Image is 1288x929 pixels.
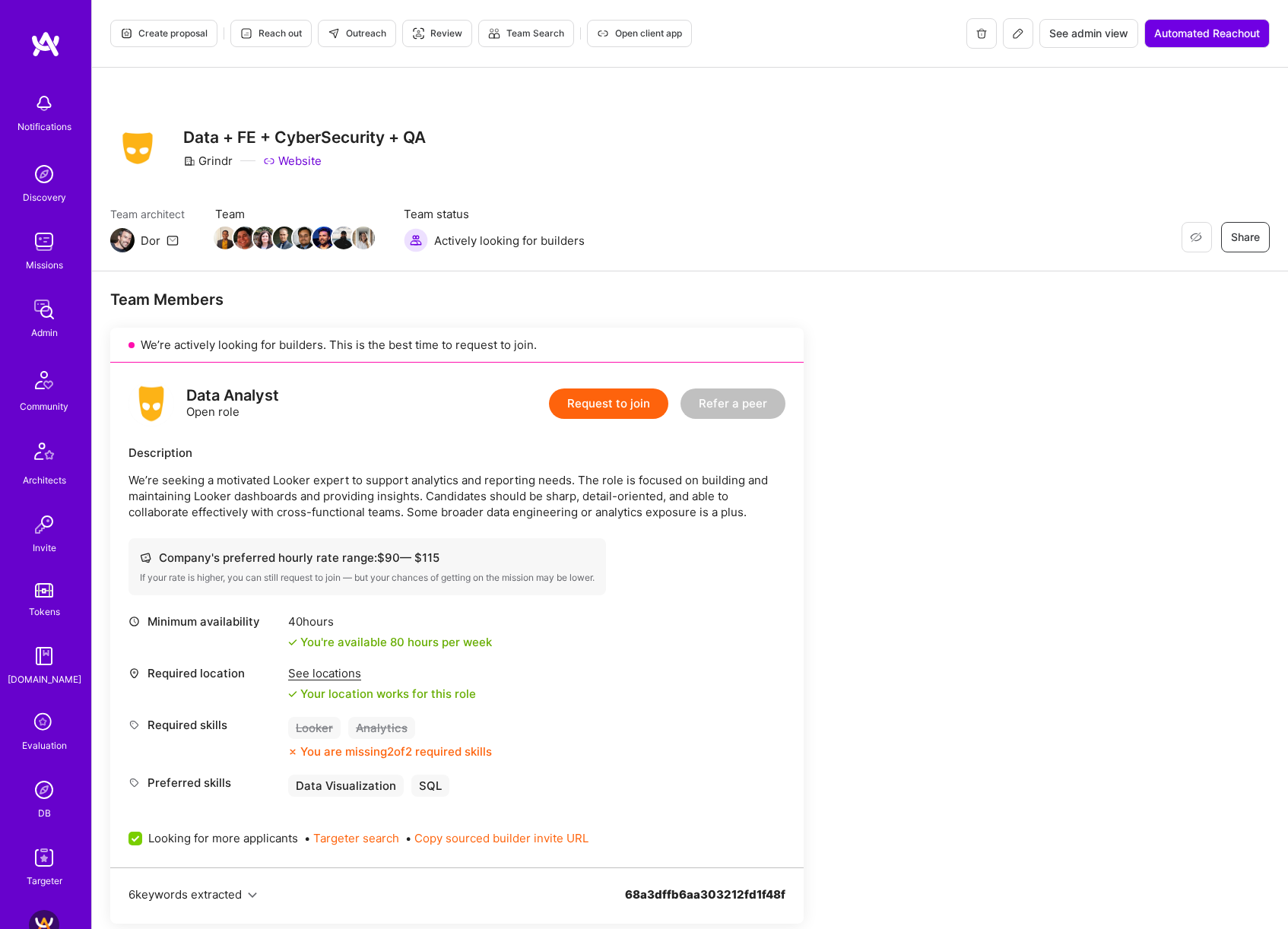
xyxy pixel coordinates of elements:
[587,20,692,47] button: Open client app
[1039,19,1138,48] button: See admin view
[183,155,195,167] i: icon CompanyGray
[402,20,472,47] button: Review
[128,886,257,902] button: 6keywords extracted
[488,27,564,40] span: Team Search
[680,388,785,419] button: Refer a peer
[26,257,63,273] div: Missions
[183,153,233,169] div: Grindr
[248,891,257,900] i: icon Chevron
[120,27,132,40] i: icon Proposal
[22,737,67,753] div: Evaluation
[313,830,399,846] button: Targeter search
[29,227,59,257] img: teamwork
[334,225,354,251] a: Team Member Avatar
[404,206,585,222] span: Team status
[215,225,235,251] a: Team Member Avatar
[186,388,279,420] div: Open role
[23,189,66,205] div: Discovery
[414,830,588,846] button: Copy sourced builder invite URL
[288,634,492,650] div: You're available 80 hours per week
[140,550,595,566] div: Company's preferred hourly rate range: $ 90 — $ 115
[300,744,492,759] div: You are missing 2 of 2 required skills
[120,27,208,40] span: Create proposal
[332,227,355,249] img: Team Member Avatar
[27,873,62,889] div: Targeter
[8,671,81,687] div: [DOMAIN_NAME]
[352,227,375,249] img: Team Member Avatar
[312,227,335,249] img: Team Member Avatar
[255,225,274,251] a: Team Member Avatar
[110,128,165,169] img: Company Logo
[110,290,804,309] div: Team Members
[128,777,140,788] i: icon Tag
[29,88,59,119] img: bell
[128,614,281,629] div: Minimum availability
[38,805,51,821] div: DB
[348,717,415,739] div: Analytics
[20,398,68,414] div: Community
[17,119,71,135] div: Notifications
[140,572,595,584] div: If your rate is higher, you can still request to join — but your chances of getting on the missio...
[128,381,174,426] img: logo
[625,886,785,921] div: 68a3dffb6aa303212fd1f48f
[240,27,302,40] span: Reach out
[328,27,386,40] span: Outreach
[128,616,140,627] i: icon Clock
[26,436,62,472] img: Architects
[288,775,404,797] div: Data Visualization
[404,228,428,252] img: Actively looking for builders
[26,362,62,398] img: Community
[128,665,281,681] div: Required location
[29,294,59,325] img: admin teamwork
[288,686,476,702] div: Your location works for this role
[411,775,449,797] div: SQL
[233,227,256,249] img: Team Member Avatar
[35,583,53,598] img: tokens
[288,717,341,739] div: Looker
[273,227,296,249] img: Team Member Avatar
[183,128,426,147] h3: Data + FE + CyberSecurity + QA
[29,641,59,671] img: guide book
[128,472,785,520] p: We’re seeking a motivated Looker expert to support analytics and reporting needs. The role is foc...
[128,775,281,791] div: Preferred skills
[1231,230,1260,245] span: Share
[405,830,588,846] span: •
[235,225,255,251] a: Team Member Avatar
[110,20,217,47] button: Create proposal
[434,233,585,249] span: Actively looking for builders
[293,227,316,249] img: Team Member Avatar
[148,830,298,846] span: Looking for more applicants
[1154,26,1260,41] span: Automated Reachout
[314,225,334,251] a: Team Member Avatar
[110,206,185,222] span: Team architect
[29,775,59,805] img: Admin Search
[412,27,462,40] span: Review
[1190,231,1202,243] i: icon EyeClosed
[253,227,276,249] img: Team Member Avatar
[230,20,312,47] button: Reach out
[31,325,58,341] div: Admin
[33,540,56,556] div: Invite
[304,830,399,846] span: •
[215,206,373,222] span: Team
[1144,19,1270,48] button: Automated Reachout
[263,153,322,169] a: Website
[288,747,297,756] i: icon CloseOrange
[140,552,151,563] i: icon Cash
[128,445,785,461] div: Description
[128,717,281,733] div: Required skills
[354,225,373,251] a: Team Member Avatar
[549,388,668,419] button: Request to join
[110,228,135,252] img: Team Architect
[597,27,682,40] span: Open client app
[186,388,279,404] div: Data Analyst
[288,638,297,647] i: icon Check
[294,225,314,251] a: Team Member Avatar
[214,227,236,249] img: Team Member Avatar
[29,842,59,873] img: Skill Targeter
[1049,26,1128,41] span: See admin view
[23,472,66,488] div: Architects
[288,614,492,629] div: 40 hours
[141,233,160,249] div: Dor
[128,667,140,679] i: icon Location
